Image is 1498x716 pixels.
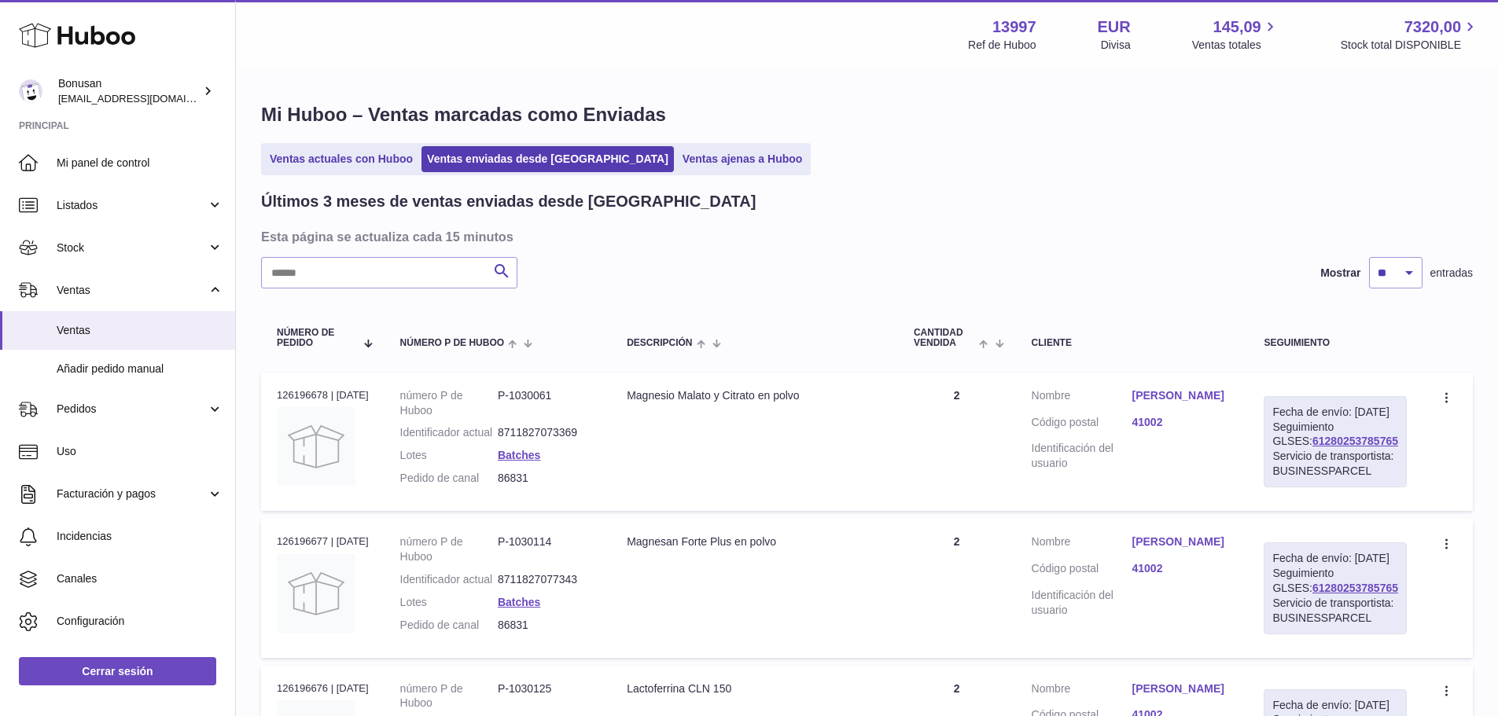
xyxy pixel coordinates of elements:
[277,407,355,486] img: no-photo.jpg
[58,76,200,106] div: Bonusan
[57,487,207,501] span: Facturación y pagos
[677,146,808,172] a: Ventas ajenas a Huboo
[498,388,595,418] dd: P-1030061
[498,449,540,461] a: Batches
[19,657,216,685] a: Cerrar sesión
[1132,388,1232,403] a: [PERSON_NAME]
[1101,38,1131,53] div: Divisa
[1272,405,1398,420] div: Fecha de envío: [DATE]
[19,79,42,103] img: internalAdmin-13997@internal.huboo.com
[627,681,882,696] div: Lactoferrina CLN 150
[627,338,692,348] span: Descripción
[1404,17,1461,38] span: 7320,00
[264,146,418,172] a: Ventas actuales con Huboo
[1312,435,1398,447] a: 61280253785765
[1032,441,1132,471] dt: Identificación del usuario
[898,519,1016,657] td: 2
[1320,266,1360,281] label: Mostrar
[1341,38,1479,53] span: Stock total DISPONIBLE
[400,595,498,610] dt: Lotes
[1032,415,1132,434] dt: Código postal
[992,17,1036,38] strong: 13997
[277,388,369,402] div: 126196678 | [DATE]
[498,425,595,440] dd: 8711827073369
[400,338,504,348] span: número P de Huboo
[400,618,498,633] dt: Pedido de canal
[57,198,207,213] span: Listados
[57,156,223,171] span: Mi panel de control
[1272,698,1398,713] div: Fecha de envío: [DATE]
[1213,17,1261,38] span: 145,09
[421,146,674,172] a: Ventas enviadas desde [GEOGRAPHIC_DATA]
[1430,266,1473,281] span: entradas
[57,529,223,544] span: Incidencias
[400,388,498,418] dt: número P de Huboo
[261,102,1473,127] h1: Mi Huboo – Ventas marcadas como Enviadas
[277,534,369,549] div: 126196677 | [DATE]
[1264,542,1407,633] div: Seguimiento GLSES:
[1032,681,1132,700] dt: Nombre
[1132,561,1232,576] a: 41002
[1192,38,1279,53] span: Ventas totales
[498,471,595,486] dd: 86831
[1132,681,1232,696] a: [PERSON_NAME]
[1032,534,1132,553] dt: Nombre
[400,572,498,587] dt: Identificador actual
[627,388,882,403] div: Magnesio Malato y Citrato en polvo
[277,328,355,348] span: Número de pedido
[58,92,231,105] span: [EMAIL_ADDRESS][DOMAIN_NAME]
[627,534,882,549] div: Magnesan Forte Plus en polvo
[914,328,975,348] span: Cantidad vendida
[57,323,223,338] span: Ventas
[498,596,540,608] a: Batches
[498,618,595,633] dd: 86831
[400,448,498,463] dt: Lotes
[400,681,498,711] dt: número P de Huboo
[1272,551,1398,566] div: Fecha de envío: [DATE]
[1032,338,1233,348] div: Cliente
[57,614,223,629] span: Configuración
[1341,17,1479,53] a: 7320,00 Stock total DISPONIBLE
[400,425,498,440] dt: Identificador actual
[1032,388,1132,407] dt: Nombre
[498,681,595,711] dd: P-1030125
[1272,596,1398,626] div: Servicio de transportista: BUSINESSPARCEL
[1132,415,1232,430] a: 41002
[57,241,207,255] span: Stock
[261,228,1469,245] h3: Esta página se actualiza cada 15 minutos
[57,402,207,417] span: Pedidos
[1192,17,1279,53] a: 145,09 Ventas totales
[1032,561,1132,580] dt: Código postal
[498,572,595,587] dd: 8711827077343
[1132,534,1232,549] a: [PERSON_NAME]
[498,534,595,564] dd: P-1030114
[968,38,1036,53] div: Ref de Huboo
[1272,449,1398,479] div: Servicio de transportista: BUSINESSPARCEL
[1098,17,1131,38] strong: EUR
[57,444,223,459] span: Uso
[1312,582,1398,594] a: 61280253785765
[1264,396,1407,487] div: Seguimiento GLSES:
[261,191,756,212] h2: Últimos 3 meses de ventas enviadas desde [GEOGRAPHIC_DATA]
[277,681,369,696] div: 126196676 | [DATE]
[1264,338,1407,348] div: Seguimiento
[400,534,498,564] dt: número P de Huboo
[898,373,1016,511] td: 2
[57,571,223,586] span: Canales
[1032,588,1132,618] dt: Identificación del usuario
[57,283,207,298] span: Ventas
[400,471,498,486] dt: Pedido de canal
[57,362,223,376] span: Añadir pedido manual
[277,554,355,633] img: no-photo.jpg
